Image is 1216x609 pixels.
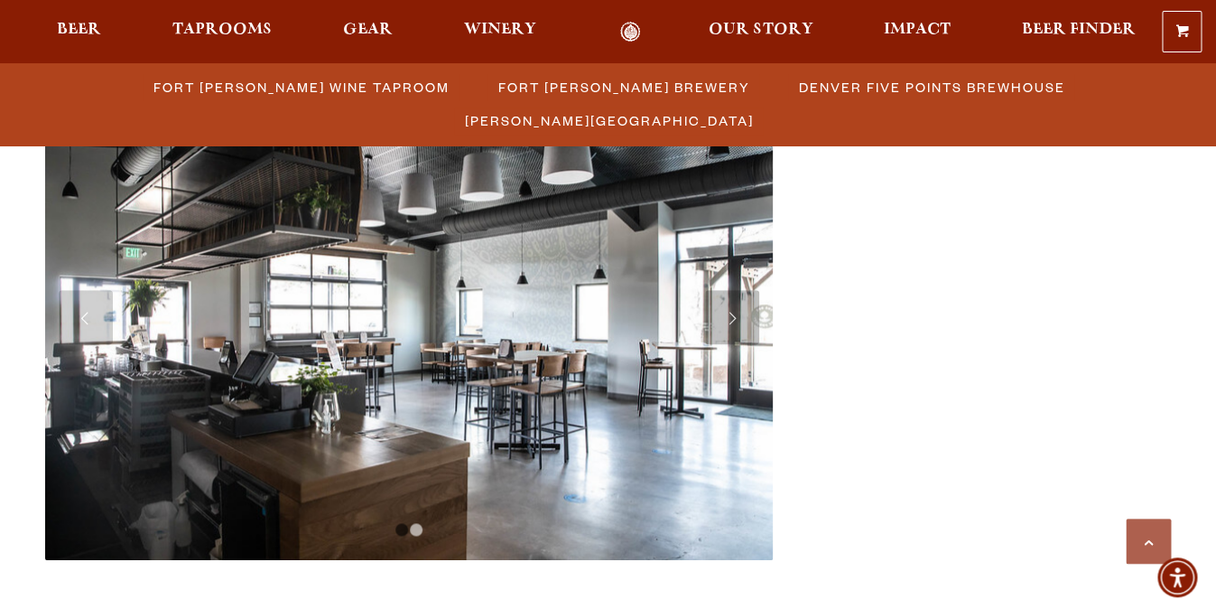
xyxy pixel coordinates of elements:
[45,74,773,560] img: 51170451321_91686ea7e8_c (1)
[1010,22,1147,42] a: Beer Finder
[172,23,272,37] span: Taprooms
[59,290,113,344] a: Previous
[343,23,393,37] span: Gear
[884,23,951,37] span: Impact
[1157,557,1197,597] div: Accessibility Menu
[597,22,664,42] a: Odell Home
[709,23,812,37] span: Our Story
[465,108,754,134] span: [PERSON_NAME][GEOGRAPHIC_DATA]
[452,22,548,42] a: Winery
[161,22,283,42] a: Taprooms
[153,74,450,100] span: Fort [PERSON_NAME] Wine Taproom
[799,74,1065,100] span: Denver Five Points Brewhouse
[1126,519,1171,564] a: Scroll to top
[487,74,759,100] a: Fort [PERSON_NAME] Brewery
[1022,23,1136,37] span: Beer Finder
[410,523,422,536] a: 2
[454,108,763,134] a: [PERSON_NAME][GEOGRAPHIC_DATA]
[705,290,759,344] a: Next
[464,23,536,37] span: Winery
[395,523,408,536] a: 1
[331,22,404,42] a: Gear
[57,23,101,37] span: Beer
[788,74,1074,100] a: Denver Five Points Brewhouse
[697,22,824,42] a: Our Story
[45,22,113,42] a: Beer
[498,74,750,100] span: Fort [PERSON_NAME] Brewery
[872,22,962,42] a: Impact
[143,74,459,100] a: Fort [PERSON_NAME] Wine Taproom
